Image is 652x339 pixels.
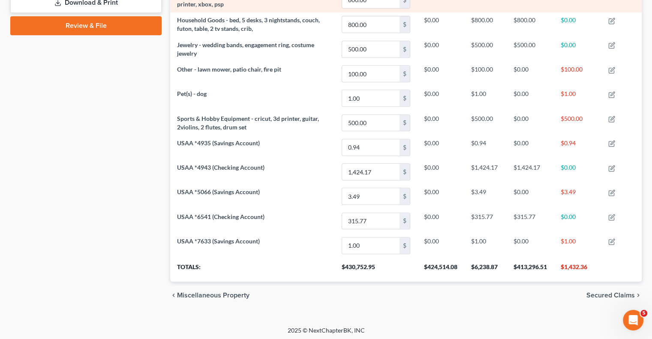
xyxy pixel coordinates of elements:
[464,62,507,86] td: $100.00
[554,159,601,184] td: $0.00
[400,237,410,254] div: $
[417,233,464,258] td: $0.00
[554,111,601,135] td: $500.00
[554,86,601,111] td: $1.00
[417,111,464,135] td: $0.00
[464,233,507,258] td: $1.00
[7,211,165,291] div: Lindsey says…
[507,184,554,209] td: $0.00
[177,90,207,97] span: Pet(s) - dog
[507,159,554,184] td: $1,424.17
[507,37,554,61] td: $500.00
[177,41,314,57] span: Jewelry - wedding bands, engagement ring, costume jewelry
[417,184,464,209] td: $0.00
[7,66,141,93] div: In the meantime, these articles might help:
[400,213,410,229] div: $
[342,164,400,180] input: 0.00
[170,292,249,299] button: chevron_left Miscellaneous Property
[342,188,400,204] input: 0.00
[507,209,554,233] td: $315.77
[400,188,410,204] div: $
[10,16,162,35] a: Review & File
[342,115,400,131] input: 0.00
[13,273,20,280] button: Emoji picker
[400,90,410,106] div: $
[400,41,410,57] div: $
[42,11,107,19] p: The team can also help
[14,216,134,267] div: Hi [PERSON_NAME]! You should be able to select " "in ". Please let me know if you have any questi...
[554,233,601,258] td: $1.00
[6,3,22,20] button: go back
[400,139,410,156] div: $
[21,52,67,59] b: In 30 minutes
[586,292,635,299] span: Secured Claims
[400,16,410,33] div: $
[177,213,264,220] span: USAA *6541 (Checking Account)
[27,140,164,163] div: All Cases View
[417,62,464,86] td: $0.00
[42,4,72,11] h1: Operator
[507,86,554,111] td: $0.00
[554,37,601,61] td: $0.00
[342,16,400,33] input: 0.00
[400,66,410,82] div: $
[35,102,100,109] strong: Post Petition Filing
[464,184,507,209] td: $3.49
[464,111,507,135] td: $500.00
[623,310,643,330] iframe: Intercom live chat
[27,95,164,117] div: Post Petition Filing
[417,12,464,37] td: $0.00
[464,209,507,233] td: $315.77
[14,225,132,257] b: Client Profile > Joint Debtor Profile > "Does joint debtor have a different address than debtor?
[7,166,21,180] img: Profile image for Operator
[335,258,417,282] th: $430,752.95
[7,191,165,211] div: Lindsey says…
[342,213,400,229] input: 0.00
[35,148,84,155] strong: All Cases View
[342,139,400,156] input: 0.00
[342,41,400,57] input: 0.00
[464,258,507,282] th: $6,238.87
[400,115,410,131] div: $
[14,23,82,38] b: [EMAIL_ADDRESS][DOMAIN_NAME]
[177,115,319,131] span: Sports & Hobby Equipment - cricut, 3d printer, guitar, 2violins, 2 flutes, drum set
[640,310,647,317] span: 5
[417,258,464,282] th: $424,514.08
[177,237,260,245] span: USAA *7633 (Savings Account)
[7,0,141,66] div: You’ll get replies here and in your email:✉️[EMAIL_ADDRESS][DOMAIN_NAME]The team will be back🕒In ...
[24,5,38,18] img: Profile image for Operator
[27,117,164,140] div: Amendments
[507,135,554,159] td: $0.00
[464,37,507,61] td: $500.00
[37,193,146,201] div: joined the conversation
[507,258,554,282] th: $413,296.51
[400,164,410,180] div: $
[464,159,507,184] td: $1,424.17
[554,209,601,233] td: $0.00
[27,163,164,184] a: More in the Help Center
[35,125,80,132] strong: Amendments
[170,292,177,299] i: chevron_left
[586,292,642,299] button: Secured Claims chevron_right
[507,62,554,86] td: $0.00
[7,94,165,191] div: Operator says…
[464,135,507,159] td: $0.94
[464,86,507,111] td: $1.00
[44,225,56,231] b: Yes
[177,164,264,171] span: USAA *4943 (Checking Account)
[7,211,141,272] div: Hi [PERSON_NAME]! You should be able to select "Yes"inClient Profile > Joint Debtor Profile > "Do...
[14,72,134,88] div: In the meantime, these articles might help:
[41,273,48,280] button: Upload attachment
[507,233,554,258] td: $0.00
[37,194,85,200] b: [PERSON_NAME]
[342,237,400,254] input: 0.00
[342,66,400,82] input: 0.00
[464,12,507,37] td: $800.00
[27,273,34,280] button: Gif picker
[554,184,601,209] td: $3.49
[554,258,601,282] th: $1,432.36
[177,139,260,147] span: USAA *4935 (Savings Account)
[417,86,464,111] td: $0.00
[7,255,164,270] textarea: Message…
[417,209,464,233] td: $0.00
